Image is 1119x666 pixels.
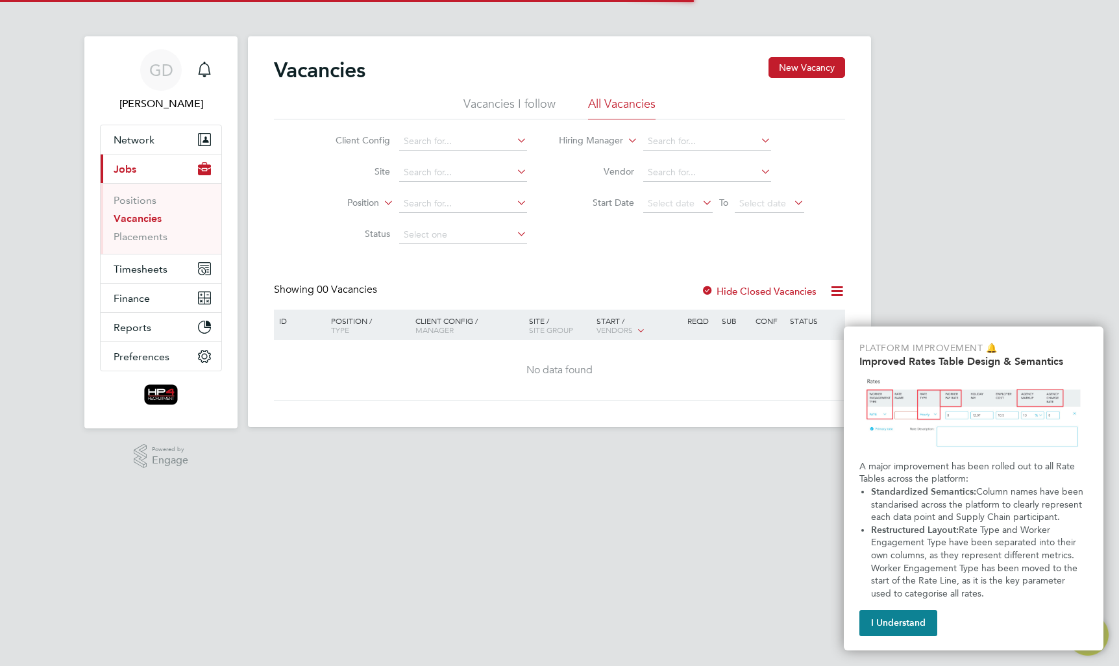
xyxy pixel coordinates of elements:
span: GD [149,62,173,79]
span: Finance [114,292,150,304]
span: Engage [152,455,188,466]
div: Start / [593,310,684,342]
div: Conf [752,310,786,332]
span: Vendors [596,325,633,335]
span: Timesheets [114,263,167,275]
button: New Vacancy [769,57,845,78]
input: Search for... [399,132,527,151]
span: Preferences [114,351,169,363]
input: Search for... [643,164,771,182]
li: Vacancies I follow [463,96,556,119]
img: hp4recruitment-logo-retina.png [144,384,178,405]
div: ID [276,310,321,332]
p: Platform Improvement 🔔 [859,342,1088,355]
div: No data found [276,364,843,377]
div: Client Config / [412,310,526,341]
label: Site [315,166,390,177]
h2: Improved Rates Table Design & Semantics [859,355,1088,367]
a: Vacancies [114,212,162,225]
a: Positions [114,194,156,206]
div: Position / [321,310,412,341]
a: Placements [114,230,167,243]
input: Select one [399,226,527,244]
span: Network [114,134,154,146]
span: Powered by [152,444,188,455]
span: Type [331,325,349,335]
span: Select date [648,197,695,209]
label: Vendor [559,166,634,177]
strong: Standardized Semantics: [871,486,976,497]
label: Hiring Manager [548,134,623,147]
span: Jobs [114,163,136,175]
span: Column names have been standarised across the platform to clearly represent each data point and S... [871,486,1086,523]
div: Site / [526,310,594,341]
nav: Main navigation [84,36,238,428]
input: Search for... [643,132,771,151]
label: Hide Closed Vacancies [701,285,817,297]
span: Reports [114,321,151,334]
div: Showing [274,283,380,297]
div: Reqd [684,310,718,332]
label: Status [315,228,390,240]
p: A major improvement has been rolled out to all Rate Tables across the platform: [859,460,1088,486]
input: Search for... [399,164,527,182]
h2: Vacancies [274,57,365,83]
span: Manager [415,325,454,335]
div: Improved Rate Table Semantics [844,327,1103,650]
span: Gemma Deaton [100,96,222,112]
div: Status [787,310,843,332]
span: Select date [739,197,786,209]
span: Site Group [529,325,573,335]
a: Go to home page [100,384,222,405]
button: I Understand [859,610,937,636]
li: All Vacancies [588,96,656,119]
label: Position [304,197,379,210]
strong: Restructured Layout: [871,524,959,536]
div: Sub [719,310,752,332]
input: Search for... [399,195,527,213]
span: 00 Vacancies [317,283,377,296]
a: Go to account details [100,49,222,112]
span: To [715,194,732,211]
label: Client Config [315,134,390,146]
img: Updated Rates Table Design & Semantics [859,373,1088,455]
label: Start Date [559,197,634,208]
span: Rate Type and Worker Engagement Type have been separated into their own columns, as they represen... [871,524,1080,599]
